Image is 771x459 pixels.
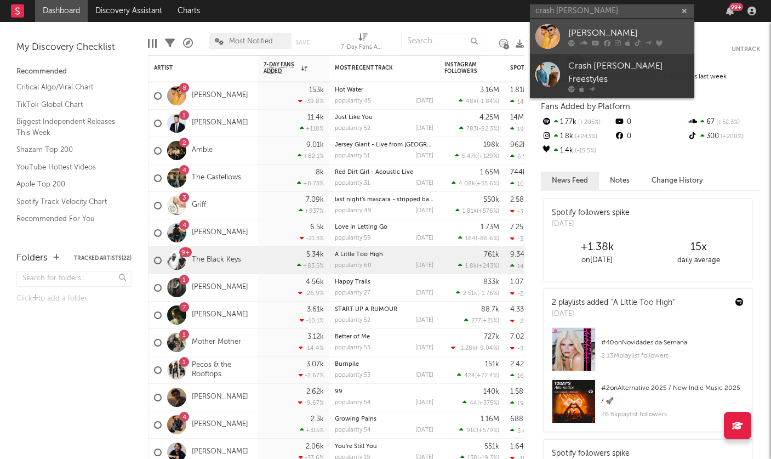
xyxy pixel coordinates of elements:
[335,400,371,406] div: popularity: 54
[510,263,531,270] div: 144k
[16,252,48,265] div: Folders
[415,126,433,132] div: [DATE]
[463,291,477,297] span: 2.51k
[568,60,689,86] div: Crash [PERSON_NAME] Freestyles
[306,196,324,203] div: 7.09k
[335,208,372,214] div: popularity: 49
[510,65,592,71] div: Spotify Monthly Listeners
[483,388,499,395] div: 140k
[466,126,477,132] span: 783
[16,81,121,93] a: Critical Algo/Viral Chart
[192,310,248,320] a: [PERSON_NAME]
[478,263,498,269] span: +243 %
[401,33,483,49] input: Search...
[229,38,273,45] span: Most Notified
[297,180,324,187] div: +6.73 %
[510,141,527,149] div: 962k
[541,103,630,111] span: Fans Added by Platform
[300,235,324,242] div: -21.3 %
[415,180,433,186] div: [DATE]
[480,87,499,94] div: 3.16M
[415,427,433,433] div: [DATE]
[299,207,324,214] div: +937 %
[16,271,132,287] input: Search for folders...
[483,318,498,324] span: +21 %
[16,196,121,208] a: Spotify Track Velocity Chart
[335,115,373,121] a: Just Like You
[483,141,499,149] div: 198k
[298,290,324,297] div: -26.9 %
[510,427,533,434] div: 5.44k
[335,389,342,395] a: 99
[481,224,499,231] div: 1.73M
[192,173,241,183] a: The Castellows
[415,400,433,406] div: [DATE]
[335,142,466,148] a: Jersey Giant - Live from [GEOGRAPHIC_DATA]
[422,63,433,73] button: Filter by Most Recent Track
[192,228,248,237] a: [PERSON_NAME]
[335,252,383,258] a: A Little Too High
[465,236,476,242] span: 164
[335,416,433,422] div: Growing Pains
[335,345,370,351] div: popularity: 53
[306,279,324,286] div: 4.56k
[335,334,370,340] a: Better of Me
[458,345,476,352] span: -1.28k
[298,152,324,160] div: +82.1 %
[478,126,498,132] span: -82.3 %
[510,279,529,286] div: 1.07M
[192,91,248,100] a: [PERSON_NAME]
[510,114,524,121] div: 14M
[306,361,324,368] div: 3.07k
[462,399,499,406] div: ( )
[729,3,743,11] div: 99 +
[601,336,744,349] div: # 40 on Novidades da Semana
[510,126,532,133] div: 19.2k
[306,141,324,149] div: 9.01k
[335,372,370,378] div: popularity: 53
[335,416,376,422] a: Growing Pains
[335,126,370,132] div: popularity: 52
[462,154,477,160] span: 5.47k
[335,153,370,159] div: popularity: 51
[415,290,433,296] div: [DATE]
[192,393,248,402] a: [PERSON_NAME]
[307,114,324,121] div: 11.4k
[530,19,694,54] a: [PERSON_NAME]
[341,27,385,59] div: 7-Day Fans Added (7-Day Fans Added)
[481,306,499,313] div: 88.7k
[16,41,132,54] div: My Discovery Checklist
[687,115,760,129] div: 67
[16,144,121,156] a: Shazam Top 200
[264,61,299,75] span: 7-Day Fans Added
[415,235,433,241] div: [DATE]
[510,372,532,379] div: 16.1k
[483,196,499,203] div: 550k
[299,372,324,379] div: -2.67 %
[648,254,749,267] div: daily average
[335,361,433,367] div: Burnpile
[568,26,689,39] div: [PERSON_NAME]
[298,98,324,105] div: -39.8 %
[295,39,310,46] button: Save
[311,416,324,423] div: 2.3k
[154,65,236,71] div: Artist
[335,65,417,71] div: Most Recent Track
[335,87,433,93] div: Hot Water
[483,279,499,286] div: 833k
[335,252,433,258] div: A Little Too High
[479,114,499,121] div: 4.25M
[415,318,433,324] div: [DATE]
[335,180,370,186] div: popularity: 31
[192,283,248,292] a: [PERSON_NAME]
[297,262,324,269] div: +83.5 %
[415,98,433,104] div: [DATE]
[573,148,596,154] span: -15.5 %
[541,172,599,190] button: News Feed
[601,382,744,408] div: # 2 on Alternative 2025 / New Indie Music 2025 / 🚀
[719,134,744,140] span: +200 %
[611,299,675,307] a: "A Little Too High"
[552,207,630,219] div: Spotify followers spike
[481,416,499,423] div: 1.16M
[455,152,499,160] div: ( )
